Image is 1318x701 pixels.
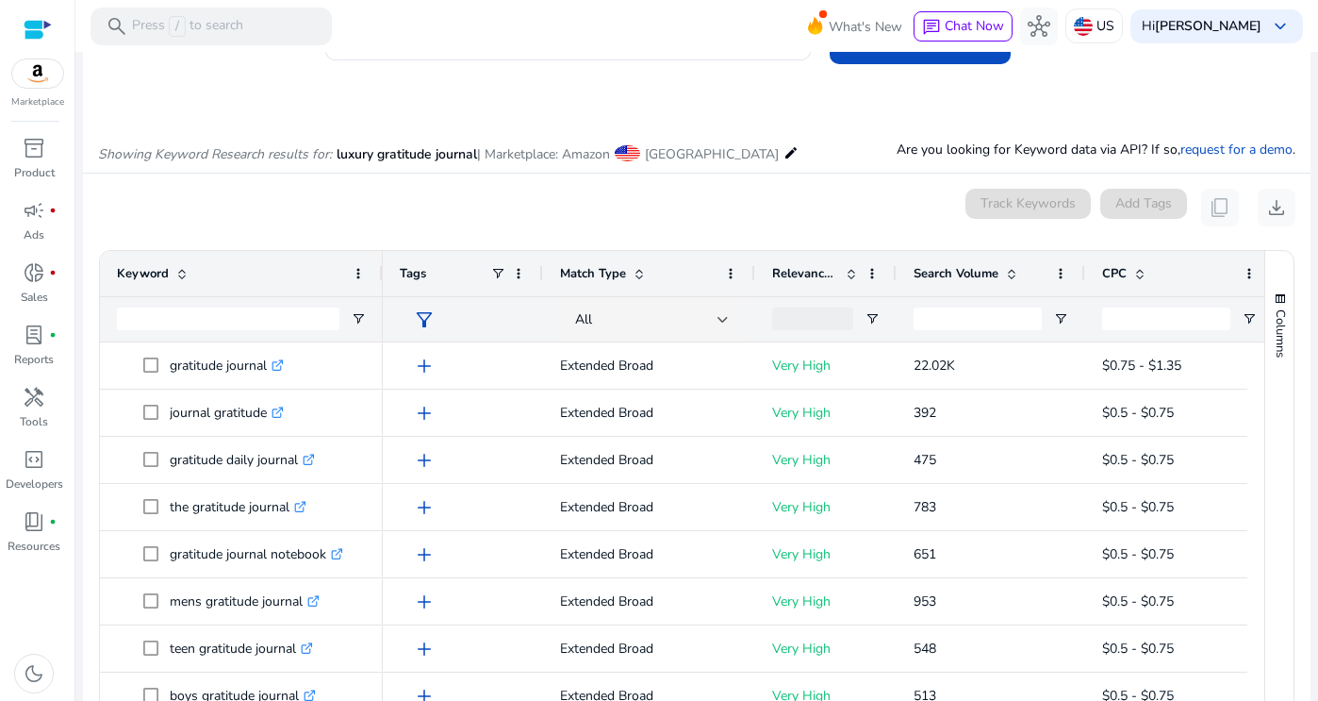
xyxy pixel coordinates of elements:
[14,351,54,368] p: Reports
[560,488,738,526] p: Extended Broad
[1074,17,1093,36] img: us.svg
[772,441,880,479] p: Very High
[1102,404,1174,422] span: $0.5 - $0.75
[24,226,44,243] p: Ads
[1102,265,1127,282] span: CPC
[170,488,306,526] p: the gratitude journal
[914,498,936,516] span: 783
[1242,311,1257,326] button: Open Filter Menu
[1102,545,1174,563] span: $0.5 - $0.75
[914,545,936,563] span: 651
[1180,141,1293,159] a: request for a demo
[8,538,60,555] p: Resources
[1272,309,1289,358] span: Columns
[829,10,902,43] span: What's New
[23,386,45,409] span: handyman
[49,207,57,214] span: fiber_manual_record
[413,355,436,377] span: add
[914,308,1042,330] input: Search Volume Filter Input
[560,346,738,385] p: Extended Broad
[351,311,366,326] button: Open Filter Menu
[772,582,880,621] p: Very High
[1020,8,1058,45] button: hub
[169,16,186,37] span: /
[1028,15,1050,38] span: hub
[1096,9,1114,42] p: US
[49,331,57,339] span: fiber_manual_record
[914,404,936,422] span: 392
[1142,20,1261,33] p: Hi
[772,393,880,432] p: Very High
[1102,640,1174,658] span: $0.5 - $0.75
[914,451,936,469] span: 475
[106,15,128,38] span: search
[11,95,64,109] p: Marketplace
[772,629,880,668] p: Very High
[1053,311,1068,326] button: Open Filter Menu
[14,164,55,181] p: Product
[170,393,284,432] p: journal gratitude
[865,311,880,326] button: Open Filter Menu
[772,488,880,526] p: Very High
[170,441,315,479] p: gratitude daily journal
[49,518,57,526] span: fiber_manual_record
[49,269,57,276] span: fiber_manual_record
[560,582,738,621] p: Extended Broad
[20,413,48,430] p: Tools
[98,145,332,163] i: Showing Keyword Research results for:
[560,265,626,282] span: Match Type
[477,145,610,163] span: | Marketplace: Amazon
[914,265,998,282] span: Search Volume
[23,137,45,159] span: inventory_2
[6,476,63,492] p: Developers
[413,496,436,519] span: add
[413,543,436,566] span: add
[922,18,941,37] span: chat
[170,535,343,574] p: gratitude journal notebook
[23,448,45,471] span: code_blocks
[560,441,738,479] p: Extended Broad
[413,402,436,425] span: add
[575,310,592,328] span: All
[945,17,1004,35] span: Chat Now
[170,582,320,621] p: mens gratitude journal
[400,265,426,282] span: Tags
[23,324,45,346] span: lab_profile
[23,662,45,685] span: dark_mode
[560,629,738,668] p: Extended Broad
[772,535,880,574] p: Very High
[117,265,169,282] span: Keyword
[914,357,955,375] span: 22.02K
[413,638,436,660] span: add
[1269,15,1292,38] span: keyboard_arrow_down
[170,629,313,668] p: teen gratitude journal
[1265,196,1288,219] span: download
[914,593,936,610] span: 953
[12,59,63,88] img: amazon.svg
[117,308,339,330] input: Keyword Filter Input
[1155,17,1261,35] b: [PERSON_NAME]
[23,510,45,533] span: book_4
[21,289,48,306] p: Sales
[1102,357,1181,375] span: $0.75 - $1.35
[1102,593,1174,610] span: $0.5 - $0.75
[1102,451,1174,469] span: $0.5 - $0.75
[1258,189,1295,226] button: download
[772,265,838,282] span: Relevance Score
[783,142,799,164] mat-icon: edit
[645,145,779,163] span: [GEOGRAPHIC_DATA]
[1102,498,1174,516] span: $0.5 - $0.75
[560,535,738,574] p: Extended Broad
[132,16,243,37] p: Press to search
[914,11,1013,42] button: chatChat Now
[23,261,45,284] span: donut_small
[23,199,45,222] span: campaign
[560,393,738,432] p: Extended Broad
[1102,308,1230,330] input: CPC Filter Input
[772,346,880,385] p: Very High
[170,346,284,385] p: gratitude journal
[337,145,477,163] span: luxury gratitude journal
[413,309,436,331] span: filter_alt
[413,591,436,613] span: add
[413,449,436,472] span: add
